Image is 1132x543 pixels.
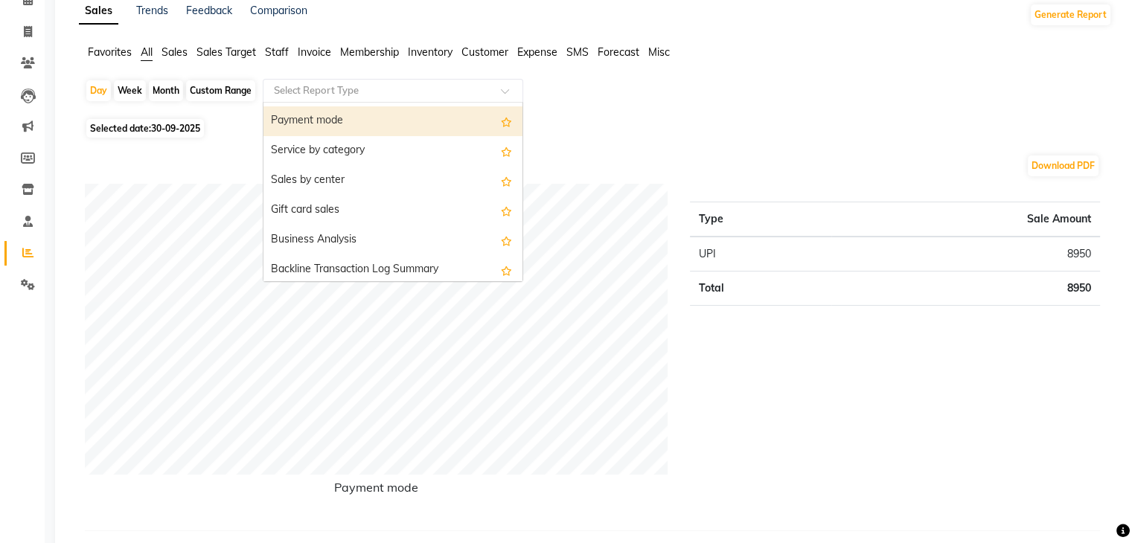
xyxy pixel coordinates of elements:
div: Gift card sales [263,196,522,225]
span: SMS [566,45,589,59]
span: Expense [517,45,557,59]
div: Backline Transaction Log Summary [263,255,522,285]
a: Feedback [186,4,232,17]
div: Business Analysis [263,225,522,255]
span: Sales [162,45,188,59]
span: Membership [340,45,399,59]
td: 8950 [831,271,1100,306]
ng-dropdown-panel: Options list [263,102,523,282]
span: Add this report to Favorites List [501,142,512,160]
div: Sales by center [263,166,522,196]
div: Payment mode [263,106,522,136]
th: Sale Amount [831,202,1100,237]
span: Selected date: [86,119,204,138]
button: Generate Report [1031,4,1110,25]
div: Day [86,80,111,101]
span: Add this report to Favorites List [501,261,512,279]
div: Week [114,80,146,101]
span: 30-09-2025 [151,123,200,134]
span: Customer [461,45,508,59]
span: All [141,45,153,59]
span: Add this report to Favorites List [501,202,512,219]
span: Add this report to Favorites List [501,231,512,249]
span: Inventory [408,45,453,59]
span: Misc [648,45,670,59]
span: Invoice [298,45,331,59]
span: Staff [265,45,289,59]
span: Forecast [598,45,639,59]
span: Favorites [88,45,132,59]
span: Add this report to Favorites List [501,172,512,190]
td: Total [690,271,831,306]
div: Service by category [263,136,522,166]
td: UPI [690,237,831,271]
a: Trends [136,4,168,17]
button: Download PDF [1028,155,1099,176]
h6: Payment mode [85,481,668,501]
a: Comparison [250,4,307,17]
div: Month [149,80,183,101]
div: Custom Range [186,80,255,101]
span: Sales Target [196,45,256,59]
th: Type [690,202,831,237]
td: 8950 [831,237,1100,271]
span: Add this report to Favorites List [501,112,512,130]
